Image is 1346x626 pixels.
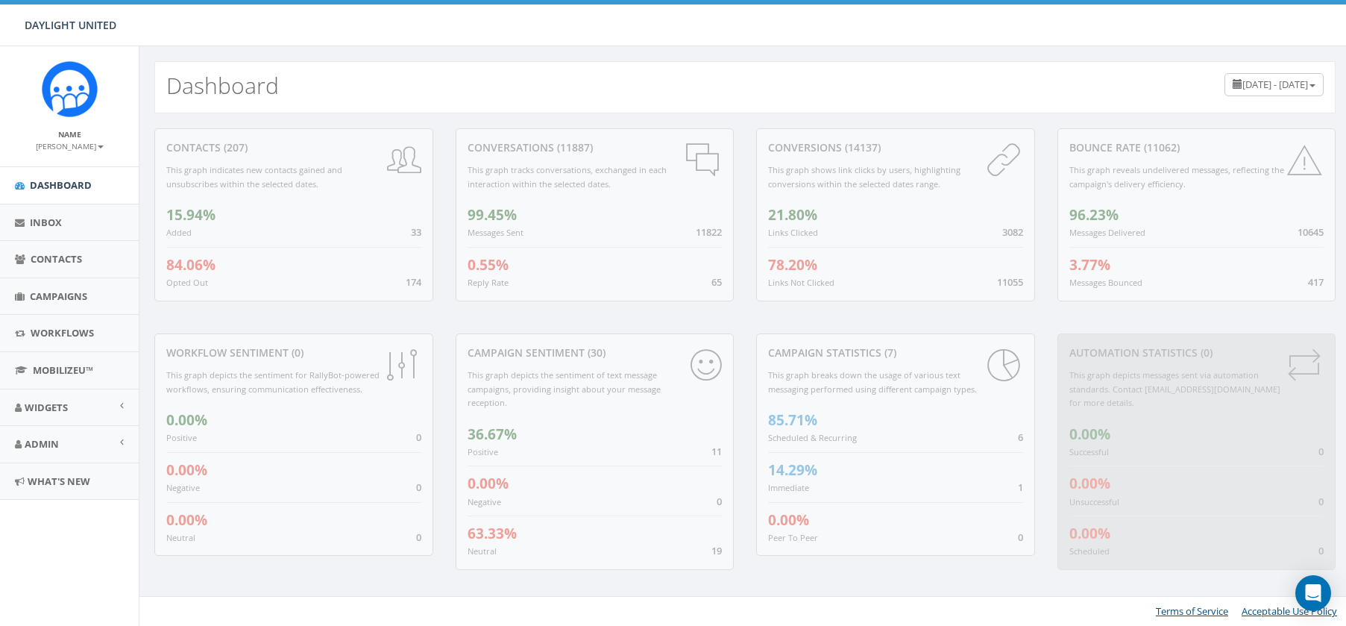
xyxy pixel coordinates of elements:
[1018,530,1023,544] span: 0
[1156,604,1228,618] a: Terms of Service
[1198,345,1213,360] span: (0)
[221,140,248,154] span: (207)
[1002,225,1023,239] span: 3082
[1069,345,1324,360] div: Automation Statistics
[468,524,517,543] span: 63.33%
[768,532,818,543] small: Peer To Peer
[31,326,94,339] span: Workflows
[1318,544,1324,557] span: 0
[468,205,517,225] span: 99.45%
[768,277,834,288] small: Links Not Clicked
[411,225,421,239] span: 33
[166,227,192,238] small: Added
[166,73,279,98] h2: Dashboard
[768,140,1023,155] div: conversions
[768,432,857,443] small: Scheduled & Recurring
[1069,164,1284,190] small: This graph reveals undelivered messages, reflecting the campaign's delivery efficiency.
[768,205,817,225] span: 21.80%
[166,277,208,288] small: Opted Out
[30,178,92,192] span: Dashboard
[33,363,93,377] span: MobilizeU™
[416,431,421,444] span: 0
[468,164,667,190] small: This graph tracks conversations, exchanged in each interaction within the selected dates.
[468,227,523,238] small: Messages Sent
[58,129,81,140] small: Name
[1069,545,1110,557] small: Scheduled
[696,225,722,239] span: 11822
[468,474,509,493] span: 0.00%
[768,460,817,480] span: 14.29%
[1308,275,1324,289] span: 417
[842,140,881,154] span: (14137)
[1242,604,1337,618] a: Acceptable Use Policy
[468,446,498,457] small: Positive
[468,425,517,444] span: 36.67%
[25,437,59,451] span: Admin
[1069,227,1145,238] small: Messages Delivered
[768,482,809,493] small: Immediate
[768,410,817,430] span: 85.71%
[1018,481,1023,494] span: 1
[711,544,722,557] span: 19
[36,141,104,151] small: [PERSON_NAME]
[1298,225,1324,239] span: 10645
[1069,369,1280,408] small: This graph depicts messages sent via automation standards. Contact [EMAIL_ADDRESS][DOMAIN_NAME] f...
[36,139,104,152] a: [PERSON_NAME]
[1069,255,1110,275] span: 3.77%
[468,255,509,275] span: 0.55%
[166,345,421,360] div: Workflow Sentiment
[42,61,98,117] img: Rally_Corp_Icon.png
[997,275,1023,289] span: 11055
[166,369,380,395] small: This graph depicts the sentiment for RallyBot-powered workflows, ensuring communication effective...
[1069,474,1110,493] span: 0.00%
[554,140,593,154] span: (11887)
[289,345,304,360] span: (0)
[881,345,896,360] span: (7)
[1069,446,1109,457] small: Successful
[1069,205,1119,225] span: 96.23%
[416,530,421,544] span: 0
[166,255,216,275] span: 84.06%
[1069,277,1142,288] small: Messages Bounced
[468,345,723,360] div: Campaign Sentiment
[1018,431,1023,444] span: 6
[166,432,197,443] small: Positive
[406,275,421,289] span: 174
[30,289,87,303] span: Campaigns
[166,164,342,190] small: This graph indicates new contacts gained and unsubscribes within the selected dates.
[25,401,68,414] span: Widgets
[28,475,90,488] span: What's New
[717,495,722,508] span: 0
[1318,495,1324,508] span: 0
[166,140,421,155] div: contacts
[768,227,818,238] small: Links Clicked
[768,255,817,275] span: 78.20%
[166,460,207,480] span: 0.00%
[711,275,722,289] span: 65
[1295,575,1331,611] div: Open Intercom Messenger
[1069,425,1110,444] span: 0.00%
[166,410,207,430] span: 0.00%
[1141,140,1180,154] span: (11062)
[711,445,722,458] span: 11
[1069,524,1110,543] span: 0.00%
[768,369,977,395] small: This graph breaks down the usage of various text messaging performed using different campaign types.
[768,345,1023,360] div: Campaign Statistics
[468,545,497,557] small: Neutral
[585,345,606,360] span: (30)
[468,369,661,408] small: This graph depicts the sentiment of text message campaigns, providing insight about your message ...
[30,216,62,229] span: Inbox
[1069,140,1324,155] div: Bounce Rate
[416,481,421,494] span: 0
[468,496,501,507] small: Negative
[166,532,195,543] small: Neutral
[166,482,200,493] small: Negative
[166,205,216,225] span: 15.94%
[1318,445,1324,458] span: 0
[468,140,723,155] div: conversations
[166,510,207,530] span: 0.00%
[468,277,509,288] small: Reply Rate
[768,510,809,530] span: 0.00%
[1069,496,1119,507] small: Unsuccessful
[768,164,960,190] small: This graph shows link clicks by users, highlighting conversions within the selected dates range.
